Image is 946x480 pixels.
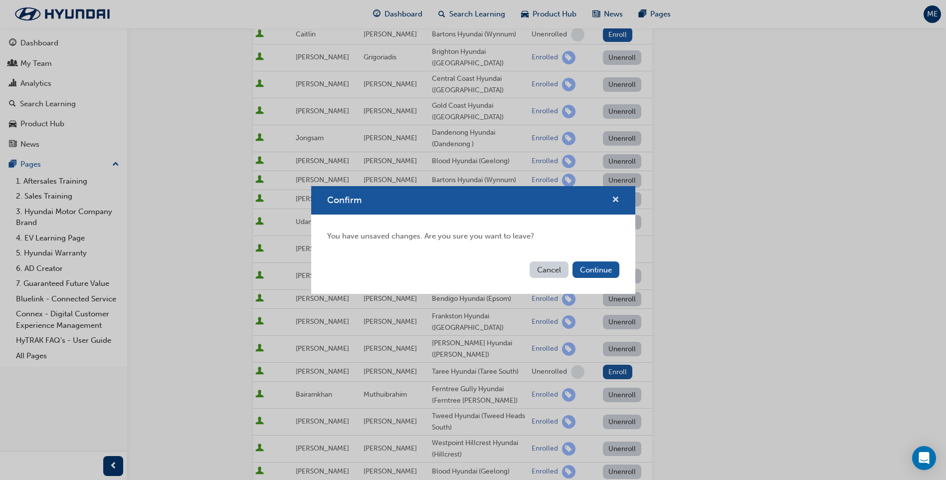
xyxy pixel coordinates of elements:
[912,446,936,470] div: Open Intercom Messenger
[612,194,619,207] button: cross-icon
[311,215,635,258] div: You have unsaved changes. Are you sure you want to leave?
[612,196,619,205] span: cross-icon
[327,195,362,206] span: Confirm
[530,261,568,278] button: Cancel
[572,261,619,278] button: Continue
[311,186,635,294] div: Confirm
